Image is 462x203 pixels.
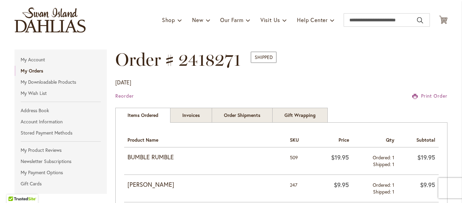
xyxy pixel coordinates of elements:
a: store logo [15,7,86,33]
span: Ordered [373,154,392,161]
a: Print Order [412,93,447,99]
a: Order Shipments [212,108,273,123]
span: 1 [392,161,394,167]
span: Shipped [373,161,392,167]
strong: My Orders [21,67,43,74]
strong: [PERSON_NAME] [128,180,283,189]
span: 1 [392,154,394,161]
span: Shop [162,16,175,23]
a: My Account [15,55,107,65]
iframe: Launch Accessibility Center [5,179,24,198]
th: Product Name [124,131,286,147]
a: Account Information [15,117,107,127]
strong: BUMBLE RUMBLE [128,153,283,162]
span: $19.95 [417,153,435,161]
th: Price [312,131,352,147]
a: My Downloadable Products [15,77,107,87]
th: Subtotal [398,131,439,147]
span: $19.95 [331,153,349,161]
a: Newsletter Subscriptions [15,156,107,166]
a: My Payment Options [15,167,107,178]
span: Our Farm [220,16,243,23]
span: Print Order [421,93,447,99]
a: Address Book [15,105,107,116]
span: Shipped [251,52,277,63]
td: 509 [286,147,312,175]
span: 1 [392,182,394,188]
a: Gift Cards [15,179,107,189]
a: Gift Wrapping [272,108,328,123]
a: Reorder [115,93,134,99]
th: Qty [352,131,398,147]
a: Invoices [170,108,212,123]
span: New [192,16,203,23]
span: Visit Us [260,16,280,23]
span: $9.95 [334,181,349,189]
td: 247 [286,175,312,202]
a: My Orders [15,66,107,76]
strong: Items Ordered [115,108,170,123]
th: SKU [286,131,312,147]
a: My Wish List [15,88,107,98]
span: 1 [392,188,394,195]
span: Order # 2418271 [115,49,241,70]
span: [DATE] [115,79,131,86]
span: Ordered [373,182,392,188]
span: $9.95 [420,181,435,189]
span: Help Center [297,16,328,23]
span: Shipped [373,188,392,195]
a: My Product Reviews [15,145,107,155]
a: Stored Payment Methods [15,128,107,138]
